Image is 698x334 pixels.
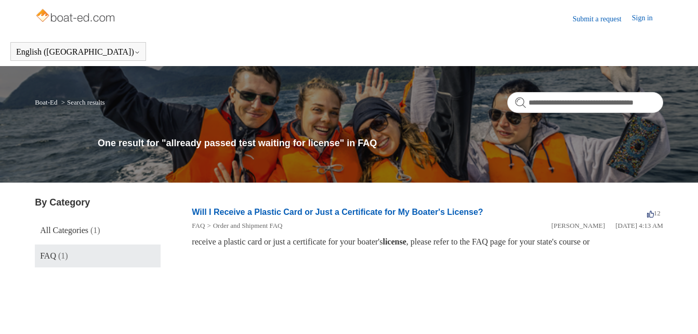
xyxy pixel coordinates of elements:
[40,251,56,260] span: FAQ
[35,245,161,267] a: FAQ (1)
[383,237,406,246] em: license
[663,299,690,326] div: Live chat
[35,196,161,210] h3: By Category
[16,47,140,57] button: English ([GEOGRAPHIC_DATA])
[58,251,68,260] span: (1)
[205,221,282,231] li: Order and Shipment FAQ
[192,221,205,231] li: FAQ
[632,12,663,25] a: Sign in
[40,226,88,235] span: All Categories
[35,98,57,106] a: Boat-Ed
[192,222,205,229] a: FAQ
[192,236,663,248] div: receive a plastic card or just a certificate for your boater's , please refer to the FAQ page for...
[35,6,117,27] img: Boat-Ed Help Center home page
[213,222,283,229] a: Order and Shipment FAQ
[98,136,663,150] h1: One result for "allready passed test waiting for license" in FAQ
[647,209,661,217] span: 12
[59,98,105,106] li: Search results
[573,14,632,24] a: Submit a request
[615,222,663,229] time: 03/16/2022, 04:13
[507,92,663,113] input: Search
[192,208,483,216] a: Will I Receive a Plastic Card or Just a Certificate for My Boater's License?
[551,221,605,231] li: [PERSON_NAME]
[35,98,59,106] li: Boat-Ed
[35,219,161,242] a: All Categories (1)
[90,226,100,235] span: (1)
